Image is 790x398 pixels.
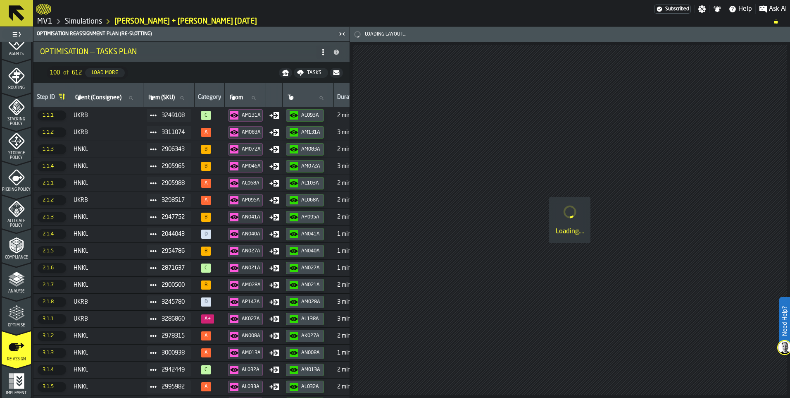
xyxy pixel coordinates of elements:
button: button-AL068A [286,194,324,206]
button: button-AK027A [228,313,263,325]
div: Load More [88,70,121,76]
div: AL068A [242,180,261,186]
li: menu Analyse [2,263,31,296]
span: 94% [201,247,211,256]
button: button- [330,68,343,78]
div: AL103A [301,180,320,186]
button: button-AM013A [228,347,263,359]
div: Move Type: Put in [269,348,279,358]
div: AP095A [301,214,320,220]
span: label [75,94,121,101]
li: menu Routing [2,60,31,93]
span: Storage Policy [2,151,31,160]
span: HNKL [74,367,140,373]
div: AN027A [301,265,320,271]
button: button-AN021A [228,262,263,274]
div: AM072A [301,163,320,169]
span: 3.1.4 [38,365,66,375]
button: button-AM072A [286,160,324,173]
span: HNKL [74,163,140,170]
span: 1.1.4 [38,161,66,171]
span: 2 min [337,282,371,288]
span: 2995982 [162,384,185,390]
div: AM013A [242,350,261,356]
span: Stacking Policy [2,117,31,126]
span: label [288,94,294,101]
li: menu Compliance [2,229,31,262]
div: AM013A [301,367,320,373]
li: menu Allocate Policy [2,195,31,228]
span: 78% [201,348,211,357]
button: button-AP147A [228,296,263,308]
button: button-AN008A [286,347,324,359]
span: 1 min [337,248,371,254]
span: 3000938 [162,350,185,356]
div: AM046A [242,163,261,169]
span: UKRB [74,129,140,136]
span: Compliance [2,255,31,260]
span: 100 [50,70,60,76]
div: AN021A [242,265,261,271]
span: HNKL [74,333,140,339]
span: of [63,70,69,76]
div: Move Type: Put in [269,144,279,154]
button: button- [279,68,292,78]
div: Optimisation Reassignment plan (Re-Slotting) [35,31,336,37]
div: AL068A [301,197,320,203]
button: button-AN027A [286,262,324,274]
div: Step ID [37,94,55,102]
span: 1.1.1 [38,110,66,120]
span: 64% [201,382,211,391]
button: button-AP095A [228,194,263,206]
div: Move Type: Put in [269,195,279,205]
span: HNKL [74,282,140,288]
span: 1 min [337,350,371,356]
a: link-to-/wh/i/3ccf57d1-1e0c-4a81-a3bb-c2011c5f0d50/simulations/d2d5025c-bd1e-44fe-a0df-b4e81305891e [114,17,257,26]
a: logo-header [36,2,51,17]
span: 2978315 [162,333,185,339]
div: AL033A [242,384,261,390]
div: AN041A [242,214,261,220]
span: Implement [2,391,31,396]
button: button-AK027A [286,330,324,342]
div: AP095A [242,197,261,203]
span: Help [738,4,752,14]
span: Allocate Policy [2,219,31,228]
div: AN040A [242,231,261,237]
span: UKRB [74,299,140,305]
span: 3249108 [162,112,185,119]
span: 2 min [337,146,371,153]
span: Re-assign [2,357,31,362]
span: HNKL [74,350,140,356]
span: 2906343 [162,146,185,153]
span: HNKL [74,180,140,187]
div: AN021A [301,282,320,288]
li: menu Storage Policy [2,127,31,161]
div: ButtonLoadMore-Load More-Prev-First-Last [43,66,131,79]
div: Move Type: Put in [269,246,279,256]
button: button-AM131A [228,109,263,122]
input: label [147,93,191,103]
span: Ask AI [769,4,787,14]
span: 2947752 [162,214,185,221]
span: 2954786 [162,248,185,254]
header: Optimisation Reassignment plan (Re-Slotting) [33,27,350,41]
button: button-AL033A [228,381,263,393]
span: 2905965 [162,163,185,170]
button: button-AM083A [286,143,324,156]
span: 2 min [337,367,371,373]
span: HNKL [74,231,140,237]
div: Move Type: Put in [269,280,279,290]
span: 2.1.6 [38,263,66,273]
span: 96% [201,111,211,120]
span: 3.1.3 [38,348,66,358]
span: 3 min [337,316,371,322]
span: 2.1.2 [38,195,66,205]
li: menu Optimise [2,297,31,330]
div: AN040A [301,248,320,254]
button: button-AM083A [228,126,263,139]
span: 2 min [337,384,371,390]
span: 2.1.7 [38,280,66,290]
div: AM083A [301,146,320,152]
div: Move Type: Put in [269,382,279,392]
